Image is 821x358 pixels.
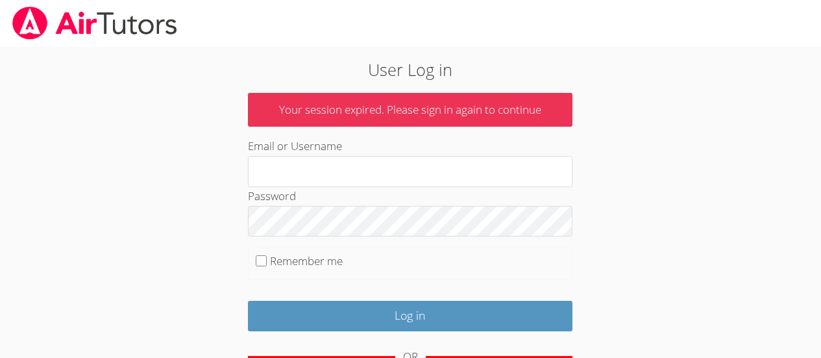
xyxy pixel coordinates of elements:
[248,188,296,203] label: Password
[248,301,572,331] input: Log in
[248,138,342,153] label: Email or Username
[189,57,632,82] h2: User Log in
[248,93,572,127] p: Your session expired. Please sign in again to continue
[270,253,343,268] label: Remember me
[11,6,178,40] img: airtutors_banner-c4298cdbf04f3fff15de1276eac7730deb9818008684d7c2e4769d2f7ddbe033.png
